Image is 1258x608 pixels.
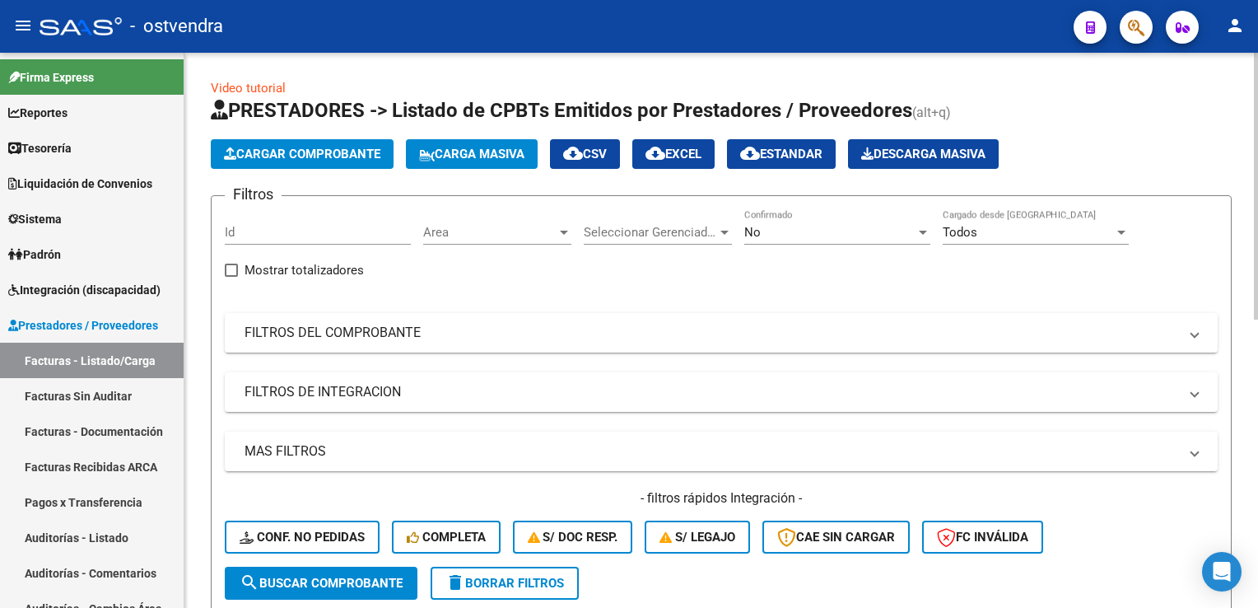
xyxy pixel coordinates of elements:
[245,442,1178,461] mat-panel-title: MAS FILTROS
[240,530,365,545] span: Conf. no pedidas
[584,225,717,240] span: Seleccionar Gerenciador
[8,316,158,334] span: Prestadores / Proveedores
[419,147,524,161] span: Carga Masiva
[645,147,701,161] span: EXCEL
[645,143,665,163] mat-icon: cloud_download
[8,210,62,228] span: Sistema
[513,521,633,554] button: S/ Doc Resp.
[8,139,72,157] span: Tesorería
[225,567,417,600] button: Buscar Comprobante
[740,147,822,161] span: Estandar
[406,139,538,169] button: Carga Masiva
[1225,16,1245,35] mat-icon: person
[659,530,735,545] span: S/ legajo
[563,147,607,161] span: CSV
[240,576,403,591] span: Buscar Comprobante
[740,143,760,163] mat-icon: cloud_download
[8,246,61,264] span: Padrón
[225,489,1218,507] h4: - filtros rápidos Integración -
[8,104,68,122] span: Reportes
[211,99,912,122] span: PRESTADORES -> Listado de CPBTs Emitidos por Prestadores / Proveedores
[744,225,761,240] span: No
[777,530,895,545] span: CAE SIN CARGAR
[224,147,380,161] span: Cargar Comprobante
[762,521,910,554] button: CAE SIN CARGAR
[8,175,152,193] span: Liquidación de Convenios
[225,372,1218,412] mat-expansion-panel-header: FILTROS DE INTEGRACION
[528,530,618,545] span: S/ Doc Resp.
[431,567,579,600] button: Borrar Filtros
[848,139,999,169] button: Descarga Masiva
[8,68,94,87] span: Firma Express
[225,183,282,206] h3: Filtros
[245,383,1178,401] mat-panel-title: FILTROS DE INTEGRACION
[423,225,557,240] span: Area
[225,432,1218,471] mat-expansion-panel-header: MAS FILTROS
[240,573,259,592] mat-icon: search
[13,16,33,35] mat-icon: menu
[727,139,836,169] button: Estandar
[392,521,501,554] button: Completa
[848,139,999,169] app-download-masive: Descarga masiva de comprobantes (adjuntos)
[645,521,750,554] button: S/ legajo
[861,147,985,161] span: Descarga Masiva
[943,225,977,240] span: Todos
[225,313,1218,353] mat-expansion-panel-header: FILTROS DEL COMPROBANTE
[245,324,1178,342] mat-panel-title: FILTROS DEL COMPROBANTE
[245,260,364,280] span: Mostrar totalizadores
[211,81,286,96] a: Video tutorial
[563,143,583,163] mat-icon: cloud_download
[550,139,620,169] button: CSV
[225,521,380,554] button: Conf. no pedidas
[445,573,465,592] mat-icon: delete
[1202,552,1242,592] div: Open Intercom Messenger
[130,8,223,44] span: - ostvendra
[912,105,951,120] span: (alt+q)
[632,139,715,169] button: EXCEL
[211,139,394,169] button: Cargar Comprobante
[445,576,564,591] span: Borrar Filtros
[8,281,161,299] span: Integración (discapacidad)
[937,530,1028,545] span: FC Inválida
[407,530,486,545] span: Completa
[922,521,1043,554] button: FC Inválida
